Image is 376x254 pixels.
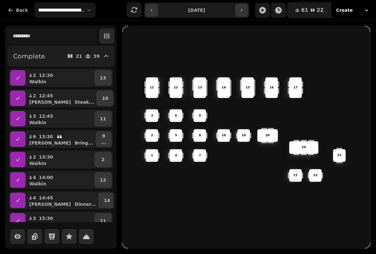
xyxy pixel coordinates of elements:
[293,173,298,178] p: 21
[337,153,341,158] p: 23
[27,70,93,86] button: 212:30Walkin
[39,113,53,119] p: 12:45
[100,116,106,122] p: 11
[29,201,71,207] p: [PERSON_NAME]
[33,113,36,119] p: 3
[39,174,53,181] p: 14:00
[199,153,201,158] p: 7
[16,8,28,12] span: Back
[270,86,274,90] p: 16
[174,86,178,90] p: 12
[222,133,226,138] p: 10
[29,78,46,85] p: Walkin
[151,133,153,138] p: 2
[33,174,36,181] p: 4
[313,173,317,178] p: 22
[39,195,53,201] p: 14:45
[76,54,82,58] p: 21
[29,119,46,126] p: Walkin
[13,52,45,61] h2: Complete
[75,99,94,105] p: Steak ...
[265,133,270,138] p: 20
[95,70,112,86] button: 13
[3,3,33,18] button: Back
[29,160,46,167] p: Walkin
[151,113,153,118] p: 3
[175,133,177,138] p: 5
[75,140,93,146] p: Bring ...
[100,75,106,81] p: 13
[33,72,36,78] p: 2
[100,177,106,183] p: 12
[8,46,114,66] button: Complete2159
[95,111,112,126] button: 11
[293,86,298,90] p: 17
[27,172,93,188] button: 414:00Walkin
[331,3,358,18] button: Create
[33,93,36,99] p: 2
[287,3,331,18] button: 6122
[95,213,112,228] button: 11
[96,131,112,147] button: 9...
[39,93,53,99] p: 12:45
[104,197,110,204] p: 14
[175,113,177,118] p: 6
[199,113,201,118] p: 9
[27,131,95,147] button: 613:30[PERSON_NAME]Bring...
[29,99,71,105] p: [PERSON_NAME]
[336,8,353,12] span: Create
[302,145,306,150] p: 24
[33,154,36,160] p: 2
[102,156,105,163] p: 2
[33,215,36,221] p: 3
[29,181,46,187] p: Walkin
[101,139,106,146] p: ...
[97,91,113,106] button: 10
[39,215,53,221] p: 15:30
[29,140,71,146] p: [PERSON_NAME]
[246,86,250,90] p: 15
[100,218,106,224] p: 11
[29,221,46,228] p: Walkin
[242,133,246,138] p: 19
[75,201,96,207] p: Dinner ...
[27,213,93,228] button: 315:30Walkin
[27,193,97,208] button: 414:45[PERSON_NAME]Dinner...
[39,72,53,78] p: 12:30
[98,193,115,208] button: 14
[39,133,53,140] p: 13:30
[198,86,202,90] p: 13
[33,133,36,140] p: 6
[301,8,308,13] span: 61
[95,172,112,188] button: 12
[94,54,100,58] p: 59
[222,86,226,90] p: 14
[95,152,112,167] button: 2
[27,91,95,106] button: 212:45[PERSON_NAME]Steak...
[150,86,154,90] p: 11
[39,154,53,160] p: 13:30
[199,133,201,138] p: 8
[33,195,36,201] p: 4
[151,153,153,158] p: 1
[101,133,106,139] p: 9
[175,153,177,158] p: 4
[27,111,93,126] button: 312:45Walkin
[316,8,323,13] span: 22
[27,152,93,167] button: 213:30Walkin
[102,95,108,101] p: 10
